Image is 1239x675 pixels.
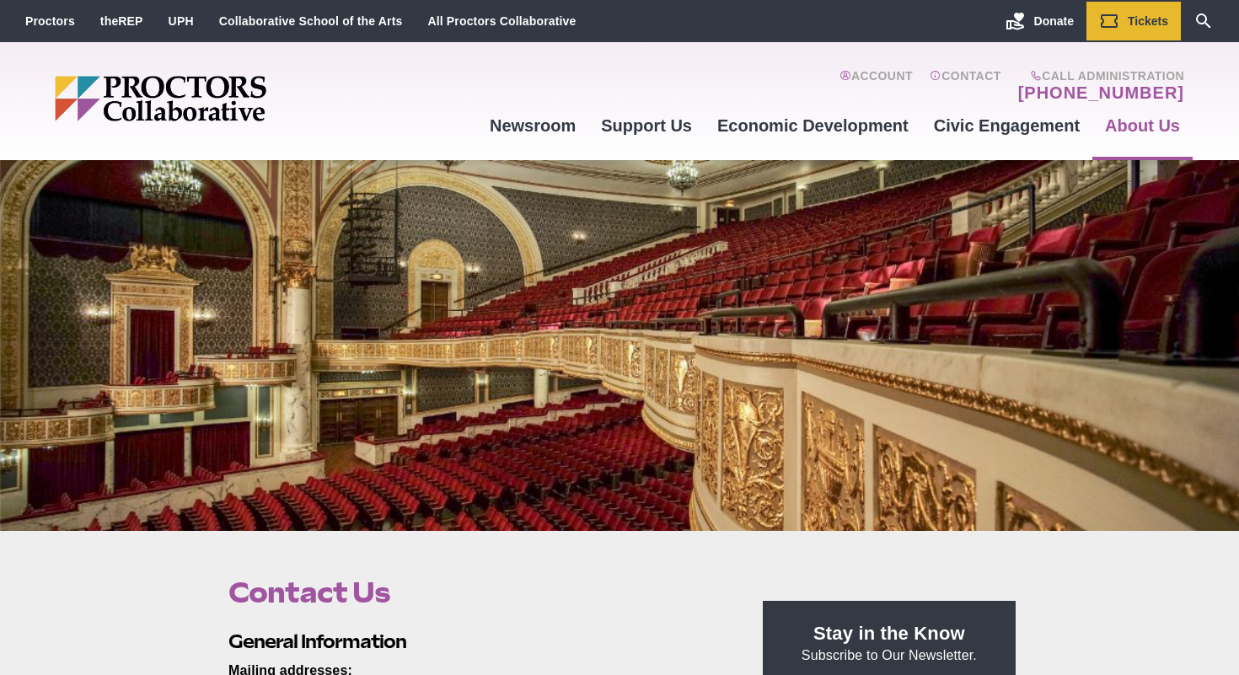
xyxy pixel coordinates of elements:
[1086,2,1181,40] a: Tickets
[588,103,705,148] a: Support Us
[1034,14,1074,28] span: Donate
[427,14,576,28] a: All Proctors Collaborative
[219,14,403,28] a: Collaborative School of the Arts
[100,14,143,28] a: theREP
[228,576,724,608] h1: Contact Us
[813,623,965,644] strong: Stay in the Know
[1092,103,1193,148] a: About Us
[228,629,724,655] h2: General Information
[477,103,588,148] a: Newsroom
[55,76,396,121] img: Proctors logo
[25,14,75,28] a: Proctors
[839,69,913,103] a: Account
[1181,2,1226,40] a: Search
[1018,83,1184,103] a: [PHONE_NUMBER]
[705,103,921,148] a: Economic Development
[993,2,1086,40] a: Donate
[1013,69,1184,83] span: Call Administration
[169,14,194,28] a: UPH
[1128,14,1168,28] span: Tickets
[921,103,1092,148] a: Civic Engagement
[930,69,1001,103] a: Contact
[783,621,995,665] p: Subscribe to Our Newsletter.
